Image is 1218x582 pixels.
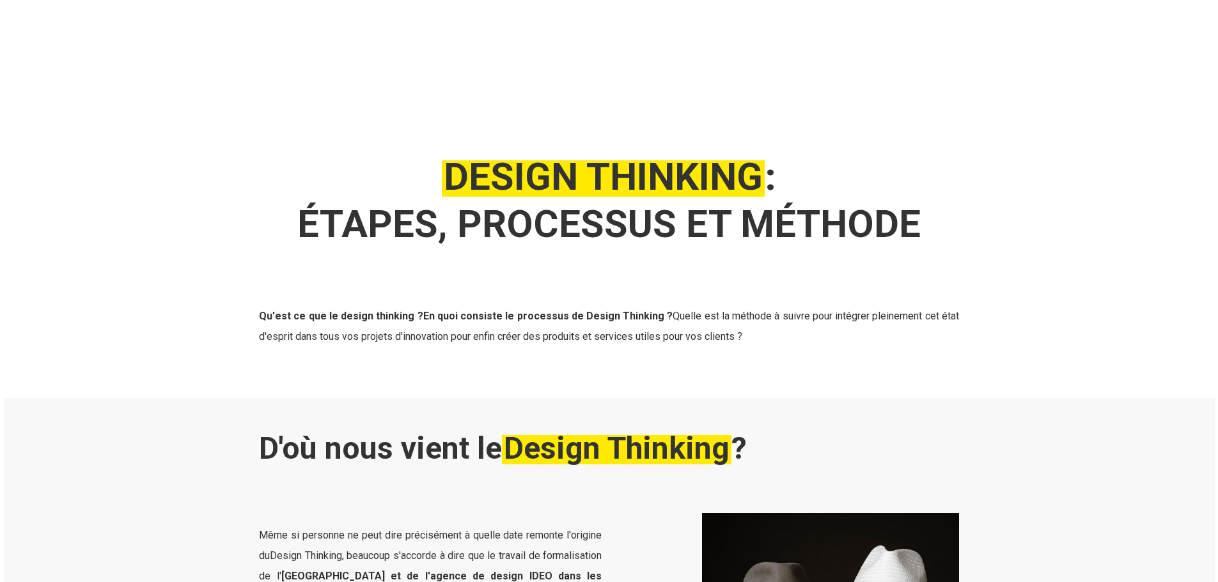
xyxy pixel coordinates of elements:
font: Design Thinking [270,549,342,562]
font: En quoi consiste le processus de Design Thinking ? [423,310,673,322]
font: ? [731,430,747,466]
font: Qu'est ce que le design thinking ? [259,310,423,322]
font: Même si personne ne peut dire précisément à quelle date remonte l'origine du [259,529,602,562]
font: DESIGN THINKING [444,154,763,199]
font: : [765,154,776,199]
font: D'où nous vient le [259,430,502,466]
font: , beaucoup s'accorde à dire que le travail de formalisation de l' [259,549,602,582]
font: ÉTAPES, PROCESSUS ET MÉTHODE [297,201,921,247]
font: Design Thinking [504,430,730,466]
